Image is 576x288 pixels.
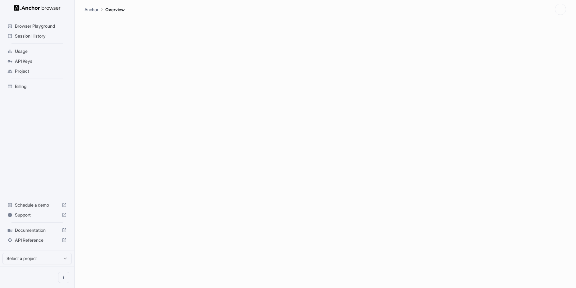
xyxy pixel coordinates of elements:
div: Billing [5,81,69,91]
div: Session History [5,31,69,41]
div: API Keys [5,56,69,66]
div: Project [5,66,69,76]
span: Usage [15,48,67,54]
nav: breadcrumb [85,6,125,13]
div: Browser Playground [5,21,69,31]
p: Anchor [85,6,98,13]
span: Browser Playground [15,23,67,29]
span: API Keys [15,58,67,64]
span: Documentation [15,227,59,233]
span: Project [15,68,67,74]
p: Overview [105,6,125,13]
button: Open menu [58,272,69,283]
div: Documentation [5,225,69,235]
div: Support [5,210,69,220]
div: API Reference [5,235,69,245]
div: Schedule a demo [5,200,69,210]
span: API Reference [15,237,59,243]
div: Usage [5,46,69,56]
span: Schedule a demo [15,202,59,208]
span: Support [15,212,59,218]
span: Session History [15,33,67,39]
span: Billing [15,83,67,89]
img: Anchor Logo [14,5,61,11]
